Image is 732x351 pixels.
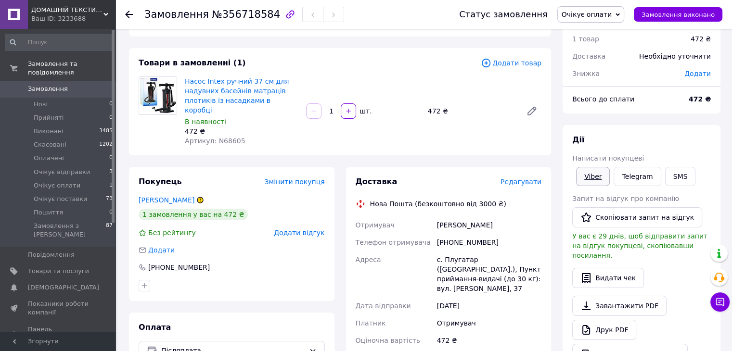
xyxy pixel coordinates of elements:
[109,113,113,122] span: 0
[572,320,636,340] a: Друк PDF
[5,34,114,51] input: Пошук
[34,195,87,203] span: Очікує поставки
[357,106,372,116] div: шт.
[572,154,644,162] span: Написати покупцеві
[109,168,113,176] span: 3
[572,268,644,288] button: Видати чек
[684,70,711,77] span: Додати
[435,251,543,297] div: с. Плугатар ([GEOGRAPHIC_DATA].), Пункт приймання-видачі (до 30 кг): вул. [PERSON_NAME], 37
[614,167,661,186] a: Telegram
[356,302,411,310] span: Дата відправки
[274,229,324,237] span: Додати відгук
[185,137,245,145] span: Артикул: N68605
[34,100,48,109] span: Нові
[125,10,133,19] div: Повернутися назад
[28,85,68,93] span: Замовлення
[109,208,113,217] span: 0
[147,263,211,272] div: [PHONE_NUMBER]
[435,297,543,314] div: [DATE]
[109,154,113,163] span: 0
[28,267,89,276] span: Товари та послуги
[356,256,381,263] span: Адреса
[212,9,280,20] span: №356718584
[424,104,518,118] div: 472 ₴
[139,58,246,67] span: Товари в замовленні (1)
[501,178,541,186] span: Редагувати
[634,7,722,22] button: Замовлення виконано
[576,167,610,186] a: Viber
[144,9,209,20] span: Замовлення
[572,135,584,144] span: Дії
[435,332,543,349] div: 472 ₴
[28,325,89,342] span: Панель управління
[28,300,89,317] span: Показники роботи компанії
[34,127,64,136] span: Виконані
[633,46,717,67] div: Необхідно уточнити
[435,216,543,234] div: [PERSON_NAME]
[34,181,80,190] span: Очікує оплати
[109,100,113,109] span: 0
[34,208,63,217] span: Пошиття
[572,296,667,316] a: Завантажити PDF
[522,101,541,121] a: Редагувати
[28,60,116,77] span: Замовлення та повідомлення
[356,337,420,344] span: Оціночна вартість
[28,251,75,259] span: Повідомлення
[691,34,711,44] div: 472 ₴
[572,195,679,202] span: Запит на відгук про компанію
[689,95,711,103] b: 472 ₴
[28,283,99,292] span: [DEMOGRAPHIC_DATA]
[34,113,64,122] span: Прийняті
[31,14,116,23] div: Ваш ID: 3233688
[139,209,248,220] div: 1 замовлення у вас на 472 ₴
[356,319,386,327] span: Платник
[435,314,543,332] div: Отримувач
[139,196,194,204] a: [PERSON_NAME]
[356,221,395,229] span: Отримувач
[572,232,707,259] span: У вас є 29 днів, щоб відправити запит на відгук покупцеві, скопіювавши посилання.
[106,195,113,203] span: 73
[148,246,175,254] span: Додати
[572,52,605,60] span: Доставка
[710,292,730,312] button: Чат з покупцем
[106,222,113,239] span: 87
[572,207,702,227] button: Скопіювати запит на відгук
[356,238,431,246] span: Телефон отримувача
[368,199,509,209] div: Нова Пошта (безкоштовно від 3000 ₴)
[572,95,634,103] span: Всього до сплати
[572,70,600,77] span: Знижка
[139,177,182,186] span: Покупець
[185,77,289,114] a: Насос Intex ручний 37 см для надувних басейнів матраців плотиків із насадками в коробці
[572,35,599,43] span: 1 товар
[99,140,113,149] span: 1202
[185,118,226,125] span: В наявності
[481,58,541,68] span: Додати товар
[34,154,64,163] span: Оплачені
[435,234,543,251] div: [PHONE_NUMBER]
[665,167,696,186] button: SMS
[562,11,612,18] span: Очікує оплати
[31,6,103,14] span: ДОМАШНІЙ ТЕКСТИЛЬ - затишок та комфорт у Вашому домі
[99,127,113,136] span: 3485
[642,11,715,18] span: Замовлення виконано
[356,177,398,186] span: Доставка
[148,229,196,237] span: Без рейтингу
[34,168,90,176] span: Очікує відправки
[139,323,171,332] span: Оплата
[34,222,106,239] span: Замовлення з [PERSON_NAME]
[109,181,113,190] span: 1
[139,77,177,114] img: Насос Intex ручний 37 см для надувних басейнів матраців плотиків із насадками в коробці
[459,10,548,19] div: Статус замовлення
[34,140,66,149] span: Скасовані
[265,178,325,186] span: Змінити покупця
[185,126,298,136] div: 472 ₴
